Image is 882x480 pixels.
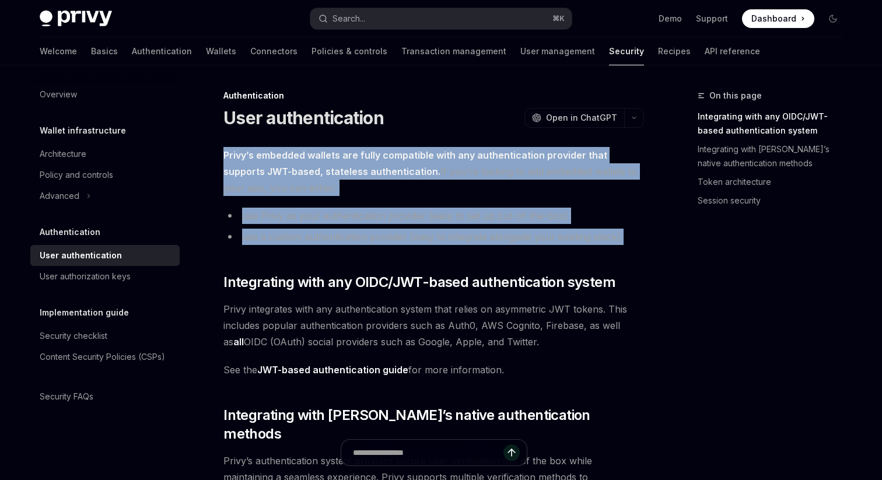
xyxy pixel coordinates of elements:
[223,406,644,443] span: Integrating with [PERSON_NAME]’s native authentication methods
[546,112,617,124] span: Open in ChatGPT
[40,390,93,404] div: Security FAQs
[311,37,387,65] a: Policies & controls
[310,8,572,29] button: Open search
[30,84,180,105] a: Overview
[698,173,852,191] a: Token architecture
[40,124,126,138] h5: Wallet infrastructure
[250,37,297,65] a: Connectors
[40,87,77,101] div: Overview
[659,13,682,24] a: Demo
[401,37,506,65] a: Transaction management
[40,189,79,203] div: Advanced
[40,168,113,182] div: Policy and controls
[698,140,852,173] a: Integrating with [PERSON_NAME]’s native authentication methods
[223,229,644,245] li: use a custom authentication provider (easy to integrate alongside your existing stack)
[40,350,165,364] div: Content Security Policies (CSPs)
[520,37,595,65] a: User management
[132,37,192,65] a: Authentication
[30,266,180,287] a: User authorization keys
[30,143,180,164] a: Architecture
[698,107,852,140] a: Integrating with any OIDC/JWT-based authentication system
[658,37,691,65] a: Recipes
[353,440,503,465] input: Ask a question...
[206,37,236,65] a: Wallets
[824,9,842,28] button: Toggle dark mode
[223,149,607,177] strong: Privy’s embedded wallets are fully compatible with any authentication provider that supports JWT-...
[223,273,615,292] span: Integrating with any OIDC/JWT-based authentication system
[223,107,384,128] h1: User authentication
[223,301,644,350] span: Privy integrates with any authentication system that relies on asymmetric JWT tokens. This includ...
[40,306,129,320] h5: Implementation guide
[524,108,624,128] button: Open in ChatGPT
[30,164,180,185] a: Policy and controls
[503,444,520,461] button: Send message
[40,329,107,343] div: Security checklist
[30,346,180,367] a: Content Security Policies (CSPs)
[40,248,122,262] div: User authentication
[751,13,796,24] span: Dashboard
[705,37,760,65] a: API reference
[40,37,77,65] a: Welcome
[223,90,644,101] div: Authentication
[30,386,180,407] a: Security FAQs
[332,12,365,26] div: Search...
[40,269,131,283] div: User authorization keys
[223,147,644,196] span: If you’re looking to add embedded wallets to your app, you can either:
[223,208,644,224] li: use Privy as your authentication provider (easy to set up out-of-the-box)
[91,37,118,65] a: Basics
[257,364,408,376] a: JWT-based authentication guide
[30,325,180,346] a: Security checklist
[552,14,565,23] span: ⌘ K
[609,37,644,65] a: Security
[223,362,644,378] span: See the for more information.
[30,245,180,266] a: User authentication
[30,185,180,206] button: Toggle Advanced section
[40,10,112,27] img: dark logo
[696,13,728,24] a: Support
[698,191,852,210] a: Session security
[233,336,244,348] strong: all
[40,225,100,239] h5: Authentication
[40,147,86,161] div: Architecture
[742,9,814,28] a: Dashboard
[709,89,762,103] span: On this page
